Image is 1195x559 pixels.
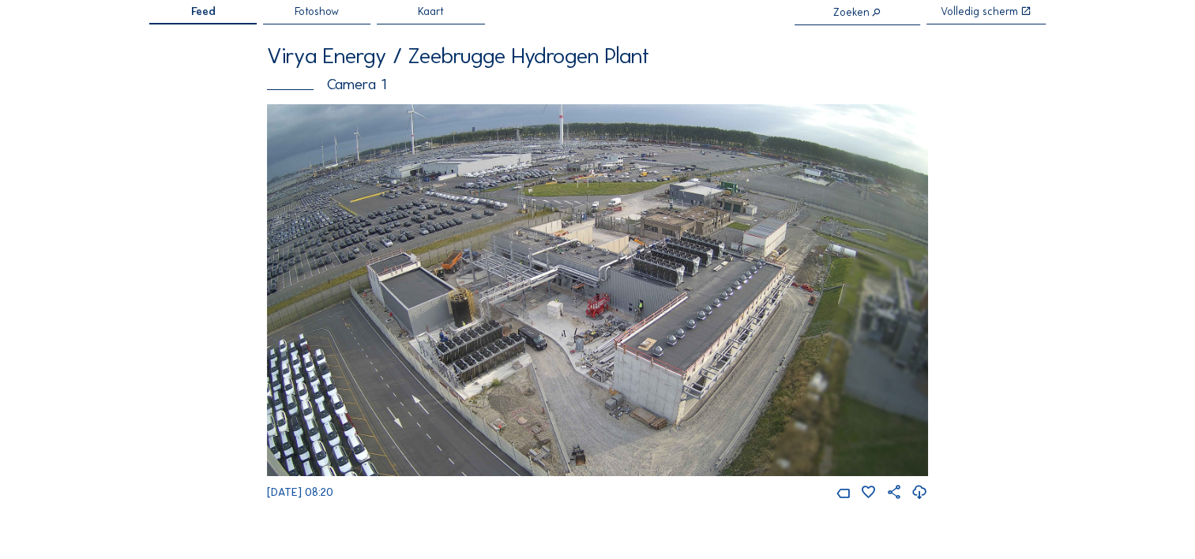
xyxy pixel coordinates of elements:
div: Virya Energy / Zeebrugge Hydrogen Plant [267,45,928,67]
span: Feed [191,6,216,17]
img: Image [267,104,928,476]
span: Kaart [418,6,444,17]
span: [DATE] 08:20 [267,486,333,499]
div: Volledig scherm [941,6,1018,17]
div: Camera 1 [267,77,928,92]
span: Fotoshow [295,6,339,17]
